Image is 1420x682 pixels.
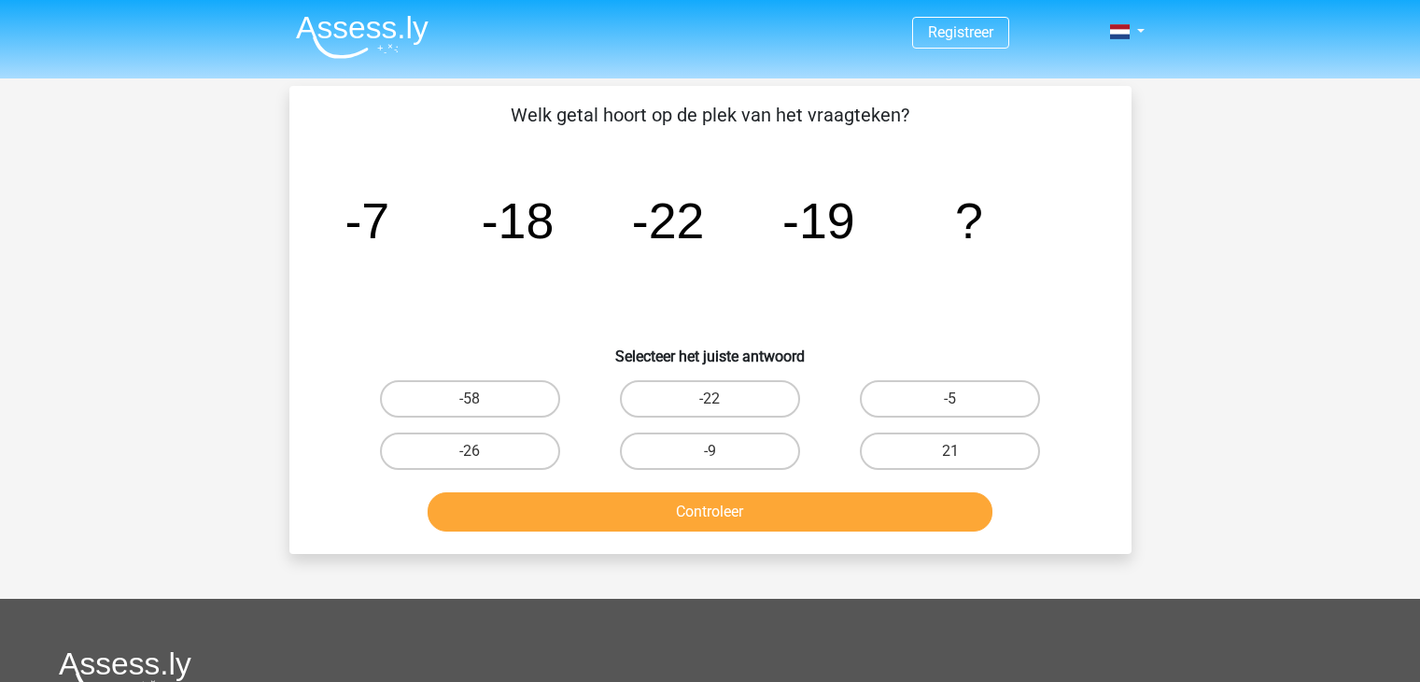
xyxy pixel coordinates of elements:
button: Controleer [428,492,992,532]
img: Assessly [296,15,429,59]
label: -26 [380,433,560,470]
tspan: -19 [782,192,855,249]
tspan: ? [955,192,983,249]
p: Welk getal hoort op de plek van het vraagteken? [319,101,1102,129]
label: -9 [620,433,800,470]
label: -22 [620,380,800,418]
label: 21 [860,433,1040,470]
label: -5 [860,380,1040,418]
tspan: -22 [631,192,704,249]
tspan: -7 [344,192,389,249]
tspan: -18 [481,192,554,249]
a: Registreer [928,23,993,41]
label: -58 [380,380,560,418]
h6: Selecteer het juiste antwoord [319,333,1102,365]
